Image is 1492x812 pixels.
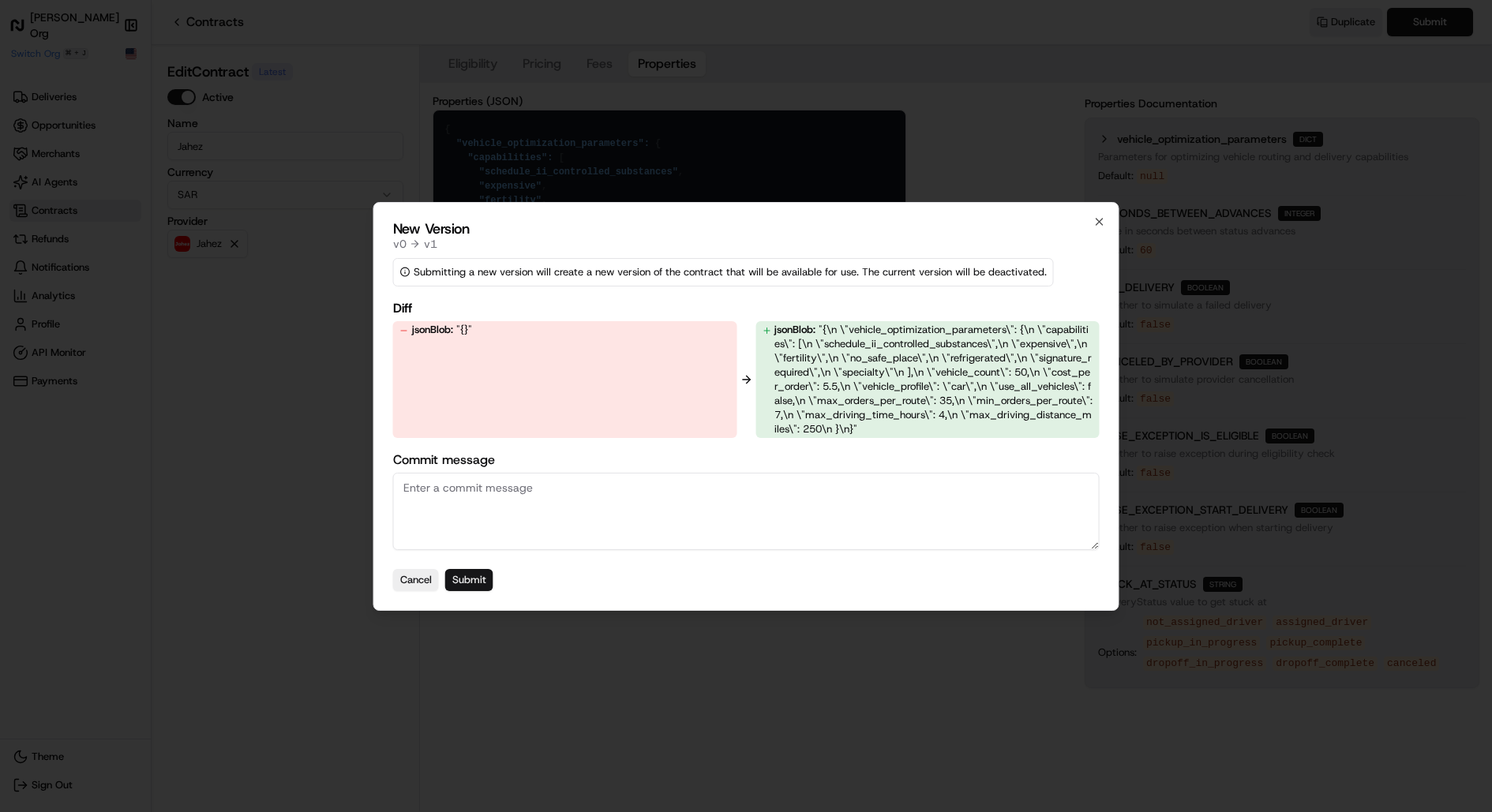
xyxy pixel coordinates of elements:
button: Submit [445,569,493,591]
span: jsonBlob : [774,323,815,336]
div: v 0 v 1 [393,236,1100,252]
label: Commit message [393,451,1100,470]
span: "{}" [456,323,472,336]
button: Cancel [393,569,439,591]
h2: New Version [393,222,1100,236]
span: jsonBlob : [412,323,453,336]
span: "{\n \"vehicle_optimization_parameters\": {\n \"capabilities\": [\n \"schedule_ii_controlled_subs... [774,323,1093,436]
h3: Diff [393,299,1100,318]
p: Submitting a new version will create a new version of the contract that will be available for use... [414,265,1047,279]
